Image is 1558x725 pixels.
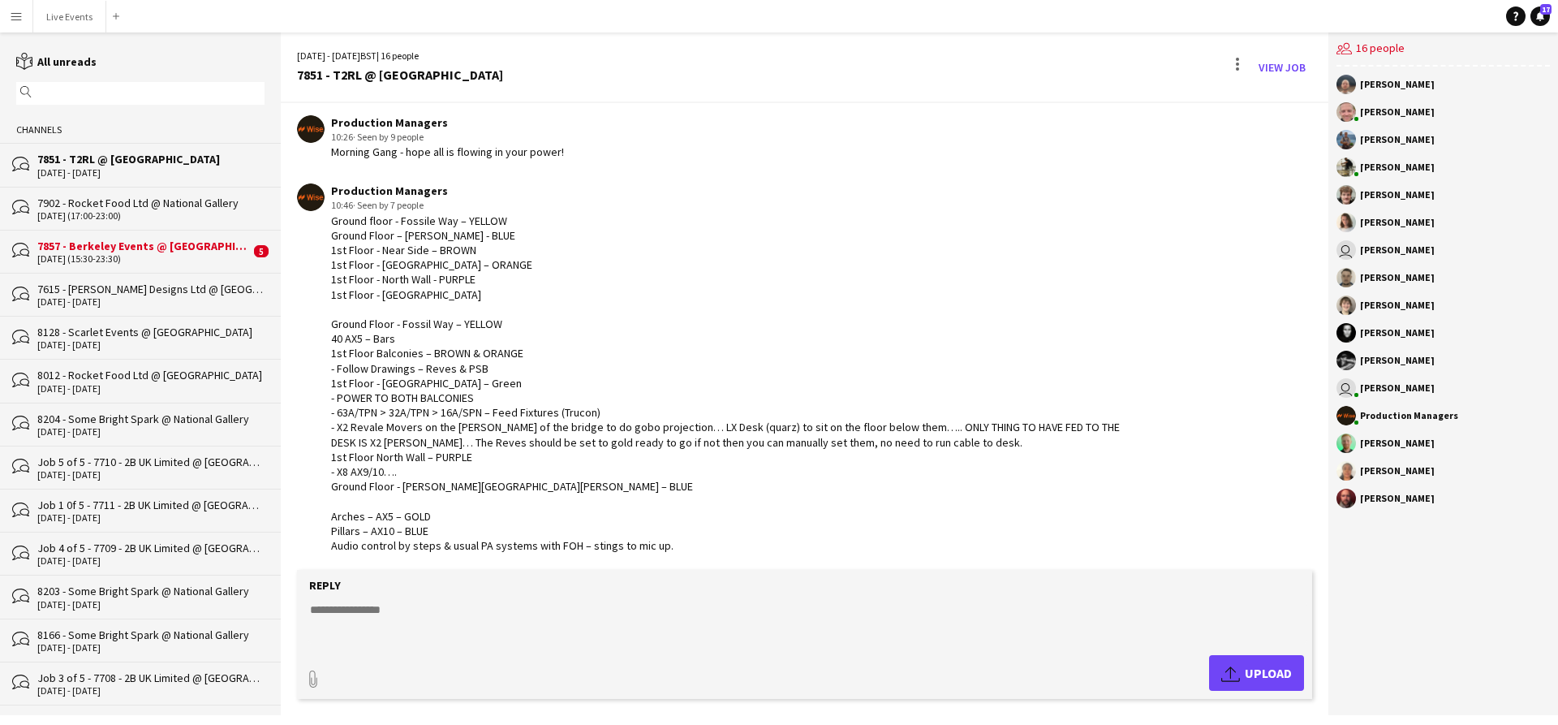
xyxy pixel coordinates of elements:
[1209,655,1304,691] button: Upload
[37,296,265,308] div: [DATE] - [DATE]
[37,412,265,426] div: 8204 - Some Bright Spark @ National Gallery
[1360,300,1435,310] div: [PERSON_NAME]
[37,383,265,395] div: [DATE] - [DATE]
[360,50,377,62] span: BST
[331,198,1135,213] div: 10:46
[309,578,341,593] label: Reply
[37,642,265,654] div: [DATE] - [DATE]
[37,339,265,351] div: [DATE] - [DATE]
[37,512,265,524] div: [DATE] - [DATE]
[297,67,503,82] div: 7851 - T2RL @ [GEOGRAPHIC_DATA]
[331,130,564,145] div: 10:26
[1360,328,1435,338] div: [PERSON_NAME]
[37,455,265,469] div: Job 5 of 5 - 7710 - 2B UK Limited @ [GEOGRAPHIC_DATA]
[331,145,564,159] div: Morning Gang - hope all is flowing in your power!
[1252,54,1312,80] a: View Job
[37,498,265,512] div: Job 1 0f 5 - 7711 - 2B UK Limited @ [GEOGRAPHIC_DATA]
[353,131,424,143] span: · Seen by 9 people
[1360,494,1435,503] div: [PERSON_NAME]
[1360,356,1435,365] div: [PERSON_NAME]
[37,628,265,642] div: 8166 - Some Bright Spark @ National Gallery
[37,541,265,555] div: Job 4 of 5 - 7709 - 2B UK Limited @ [GEOGRAPHIC_DATA]
[1336,32,1550,67] div: 16 people
[331,183,1135,198] div: Production Managers
[1540,4,1552,15] span: 17
[1360,135,1435,145] div: [PERSON_NAME]
[37,555,265,567] div: [DATE] - [DATE]
[37,196,265,210] div: 7902 - Rocket Food Ltd @ National Gallery
[1360,273,1435,283] div: [PERSON_NAME]
[1221,663,1292,683] span: Upload
[37,599,265,611] div: [DATE] - [DATE]
[331,115,564,130] div: Production Managers
[37,152,265,166] div: 7851 - T2RL @ [GEOGRAPHIC_DATA]
[37,253,250,265] div: [DATE] (15:30-23:30)
[37,584,265,598] div: 8203 - Some Bright Spark @ National Gallery
[37,239,250,253] div: 7857 - Berkeley Events @ [GEOGRAPHIC_DATA]
[37,469,265,481] div: [DATE] - [DATE]
[1360,438,1435,448] div: [PERSON_NAME]
[1360,107,1435,117] div: [PERSON_NAME]
[37,325,265,339] div: 8128 - Scarlet Events @ [GEOGRAPHIC_DATA]
[1360,245,1435,255] div: [PERSON_NAME]
[1360,80,1435,89] div: [PERSON_NAME]
[331,214,1135,554] div: Ground floor - Fossile Way – YELLOW Ground Floor – [PERSON_NAME] - BLUE 1st Floor - Near Side – B...
[1530,6,1550,26] a: 17
[33,1,106,32] button: Live Events
[254,245,269,257] span: 5
[1360,383,1435,393] div: [PERSON_NAME]
[37,282,265,296] div: 7615 - [PERSON_NAME] Designs Ltd @ [GEOGRAPHIC_DATA]
[1360,162,1435,172] div: [PERSON_NAME]
[1360,218,1435,227] div: [PERSON_NAME]
[37,426,265,438] div: [DATE] - [DATE]
[1360,411,1458,421] div: Production Managers
[37,210,265,222] div: [DATE] (17:00-23:00)
[37,685,265,697] div: [DATE] - [DATE]
[16,54,97,69] a: All unreads
[37,671,265,685] div: Job 3 of 5 - 7708 - 2B UK Limited @ [GEOGRAPHIC_DATA]
[37,368,265,382] div: 8012 - Rocket Food Ltd @ [GEOGRAPHIC_DATA]
[37,167,265,179] div: [DATE] - [DATE]
[353,199,424,211] span: · Seen by 7 people
[1360,466,1435,476] div: [PERSON_NAME]
[297,49,503,63] div: [DATE] - [DATE] | 16 people
[1360,190,1435,200] div: [PERSON_NAME]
